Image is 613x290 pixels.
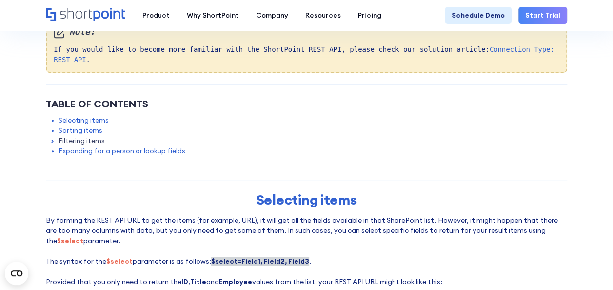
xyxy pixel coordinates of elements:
[219,277,252,286] strong: Employee
[256,10,288,21] div: Company
[518,7,567,24] a: Start Trial
[46,18,567,72] div: If you would like to become more familiar with the ShortPoint REST API, please check our solution...
[134,7,178,24] a: Product
[59,146,185,156] a: Expanding for a person or lookup fields
[5,262,28,285] button: Open CMP widget
[211,257,309,266] strong: $select=Field1, Field2, Field3
[305,10,341,21] div: Resources
[350,7,390,24] a: Pricing
[142,10,170,21] div: Product
[59,136,105,146] a: Filtering items
[124,192,490,207] h2: Selecting items
[248,7,297,24] a: Company
[358,10,381,21] div: Pricing
[190,277,206,286] strong: Title
[46,8,125,22] a: Home
[59,115,109,125] a: Selecting items
[187,10,239,21] div: Why ShortPoint
[297,7,350,24] a: Resources
[106,257,133,266] strong: $select
[54,45,554,63] a: Connection Type: REST API
[57,236,83,245] strong: $select
[445,7,512,24] a: Schedule Demo
[59,125,102,136] a: Sorting items
[437,177,613,290] iframe: Chat Widget
[178,7,248,24] a: Why ShortPoint
[46,97,567,111] div: Table of Contents
[54,25,559,38] em: Note:
[181,277,188,286] strong: ID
